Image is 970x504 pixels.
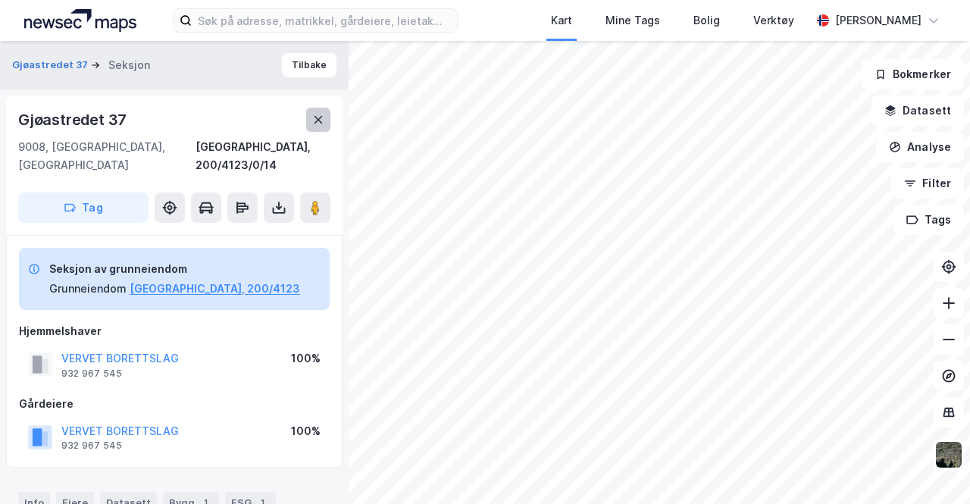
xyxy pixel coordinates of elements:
div: [GEOGRAPHIC_DATA], 200/4123/0/14 [196,138,330,174]
button: Filter [891,168,964,199]
iframe: Chat Widget [894,431,970,504]
div: Seksjon [108,56,150,74]
div: Hjemmelshaver [19,322,330,340]
div: Mine Tags [605,11,660,30]
button: Tilbake [282,53,336,77]
div: 9008, [GEOGRAPHIC_DATA], [GEOGRAPHIC_DATA] [18,138,196,174]
div: Seksjon av grunneiendom [49,260,300,278]
button: Bokmerker [862,59,964,89]
button: Tags [893,205,964,235]
div: Verktøy [753,11,794,30]
div: Kart [551,11,572,30]
div: Grunneiendom [49,280,127,298]
div: [PERSON_NAME] [835,11,921,30]
div: Gårdeiere [19,395,330,413]
button: Gjøastredet 37 [12,58,91,73]
div: 932 967 545 [61,368,122,380]
img: logo.a4113a55bc3d86da70a041830d287a7e.svg [24,9,136,32]
button: Tag [18,193,149,223]
button: Analyse [876,132,964,162]
input: Søk på adresse, matrikkel, gårdeiere, leietakere eller personer [192,9,451,32]
div: 100% [291,349,321,368]
button: Datasett [871,95,964,126]
div: Gjøastredet 37 [18,108,130,132]
div: 100% [291,422,321,440]
button: [GEOGRAPHIC_DATA], 200/4123 [130,280,300,298]
div: 932 967 545 [61,440,122,452]
div: Bolig [693,11,720,30]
